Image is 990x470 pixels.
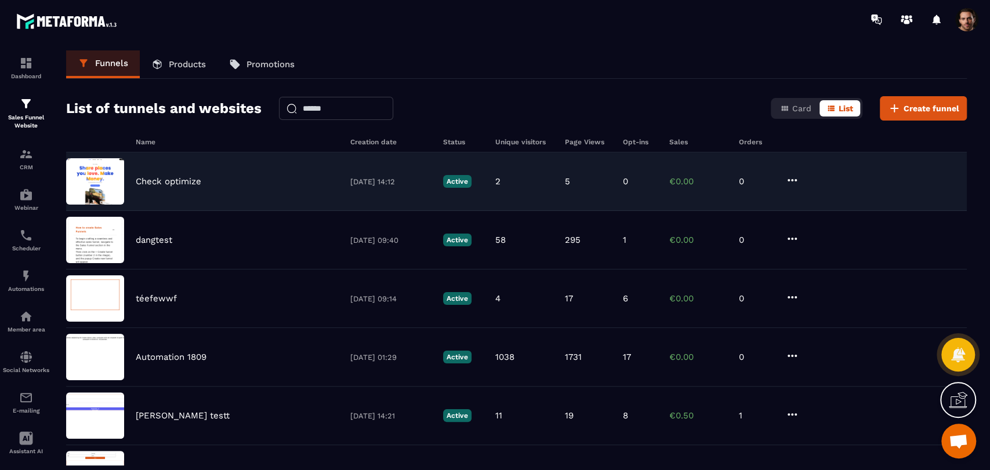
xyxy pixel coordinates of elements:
[136,138,339,146] h6: Name
[443,409,472,422] p: Active
[3,286,49,292] p: Automations
[136,176,201,187] p: Check optimize
[3,114,49,130] p: Sales Funnel Website
[66,50,140,78] a: Funnels
[3,245,49,252] p: Scheduler
[495,138,553,146] h6: Unique visitors
[839,104,853,113] span: List
[136,352,206,362] p: Automation 1809
[19,147,33,161] img: formation
[350,411,431,420] p: [DATE] 14:21
[3,260,49,301] a: automationsautomationsAutomations
[495,235,506,245] p: 58
[739,235,774,245] p: 0
[19,391,33,405] img: email
[3,205,49,211] p: Webinar
[669,235,727,245] p: €0.00
[169,59,206,70] p: Products
[669,176,727,187] p: €0.00
[3,179,49,220] a: automationsautomationsWebinar
[350,177,431,186] p: [DATE] 14:12
[443,292,472,305] p: Active
[773,100,818,116] button: Card
[136,410,230,421] p: [PERSON_NAME] testt
[495,293,501,304] p: 4
[66,334,124,380] img: image
[19,309,33,323] img: automations
[792,104,811,113] span: Card
[819,100,860,116] button: List
[3,422,49,463] a: Assistant AI
[3,48,49,88] a: formationformationDashboard
[3,407,49,414] p: E-mailing
[623,293,628,304] p: 6
[3,164,49,170] p: CRM
[565,410,574,421] p: 19
[3,220,49,260] a: schedulerschedulerScheduler
[3,73,49,79] p: Dashboard
[66,97,262,120] h2: List of tunnels and websites
[669,293,727,304] p: €0.00
[136,235,172,245] p: dangtest
[623,352,631,362] p: 17
[350,353,431,362] p: [DATE] 01:29
[623,410,628,421] p: 8
[66,392,124,439] img: image
[739,410,774,421] p: 1
[19,350,33,364] img: social-network
[495,176,501,187] p: 2
[3,341,49,382] a: social-networksocial-networkSocial Networks
[3,139,49,179] a: formationformationCRM
[443,138,484,146] h6: Status
[565,176,570,187] p: 5
[565,235,581,245] p: 295
[95,58,128,68] p: Funnels
[66,275,124,322] img: image
[3,88,49,139] a: formationformationSales Funnel Website
[669,138,727,146] h6: Sales
[495,410,502,421] p: 11
[246,59,295,70] p: Promotions
[739,176,774,187] p: 0
[350,236,431,245] p: [DATE] 09:40
[3,382,49,422] a: emailemailE-mailing
[140,50,217,78] a: Products
[565,293,573,304] p: 17
[565,352,582,362] p: 1731
[739,138,774,146] h6: Orders
[880,96,967,121] button: Create funnel
[623,235,626,245] p: 1
[669,410,727,421] p: €0.50
[217,50,306,78] a: Promotions
[941,424,976,458] div: Mở cuộc trò chuyện
[66,217,124,263] img: image
[350,294,431,303] p: [DATE] 09:14
[3,326,49,333] p: Member area
[3,301,49,341] a: automationsautomationsMember area
[19,188,33,202] img: automations
[443,351,472,363] p: Active
[443,234,472,246] p: Active
[19,228,33,242] img: scheduler
[443,175,472,188] p: Active
[3,367,49,373] p: Social Networks
[739,352,774,362] p: 0
[136,293,177,304] p: téefewwf
[3,448,49,454] p: Assistant AI
[623,176,628,187] p: 0
[623,138,658,146] h6: Opt-ins
[565,138,611,146] h6: Page Views
[19,56,33,70] img: formation
[495,352,514,362] p: 1038
[66,158,124,205] img: image
[904,103,959,114] span: Create funnel
[739,293,774,304] p: 0
[669,352,727,362] p: €0.00
[19,269,33,283] img: automations
[16,10,121,32] img: logo
[350,138,431,146] h6: Creation date
[19,97,33,111] img: formation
